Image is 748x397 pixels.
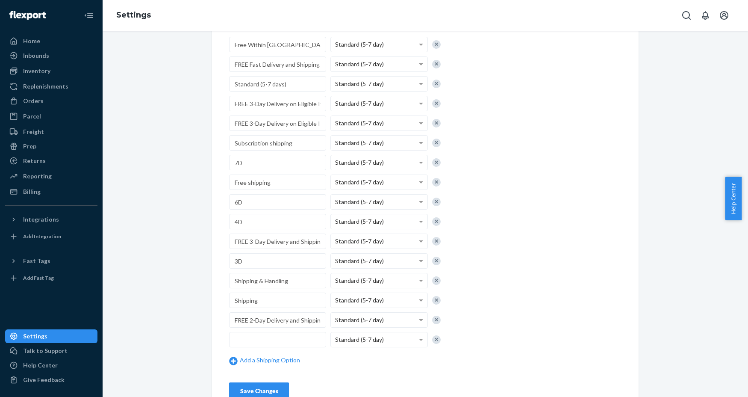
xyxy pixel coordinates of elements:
div: Billing [23,187,41,196]
button: Open account menu [716,7,733,24]
span: Standard (5-7 day) [335,178,384,186]
div: Reporting [23,172,52,181]
a: Inventory [5,64,97,78]
img: Flexport logo [9,11,46,20]
a: Add Fast Tag [5,271,97,285]
a: Inbounds [5,49,97,62]
a: Settings [5,329,97,343]
a: Replenishments [5,80,97,93]
span: Standard (5-7 day) [335,237,384,245]
div: Help Center [23,361,58,370]
a: Help Center [5,358,97,372]
div: Inbounds [23,51,49,60]
span: Standard (5-7 day) [335,257,384,264]
div: Returns [23,157,46,165]
div: Replenishments [23,82,68,91]
div: Inventory [23,67,50,75]
a: Orders [5,94,97,108]
div: Talk to Support [23,347,68,355]
span: Standard (5-7 day) [335,100,384,107]
span: Standard (5-7 day) [335,159,384,166]
a: Home [5,34,97,48]
a: Settings [116,10,151,20]
span: Standard (5-7 day) [335,119,384,127]
span: Standard (5-7 day) [335,277,384,284]
ol: breadcrumbs [109,3,158,28]
div: Freight [23,127,44,136]
div: Home [23,37,40,45]
div: Save Changes [236,387,282,395]
button: Give Feedback [5,373,97,387]
button: Integrations [5,213,97,226]
span: Standard (5-7 day) [335,218,384,225]
a: Prep [5,139,97,153]
a: Reporting [5,169,97,183]
span: Standard (5-7 day) [335,336,384,343]
button: Help Center [725,177,742,220]
span: Standard (5-7 day) [335,60,384,68]
a: Billing [5,185,97,198]
div: Settings [23,332,47,341]
button: Fast Tags [5,254,97,268]
span: Standard (5-7 day) [335,316,384,323]
div: Integrations [23,215,59,224]
div: Parcel [23,112,41,121]
span: Standard (5-7 day) [335,296,384,304]
button: Open Search Box [678,7,695,24]
span: Standard (5-7 day) [335,139,384,146]
a: Freight [5,125,97,139]
span: Standard (5-7 day) [335,80,384,87]
a: Add a Shipping Option [229,356,326,365]
div: Give Feedback [23,376,65,384]
div: Prep [23,142,36,151]
a: Add Integration [5,230,97,243]
span: Standard (5-7 day) [335,41,384,48]
a: Parcel [5,110,97,123]
span: Standard (5-7 day) [335,198,384,205]
button: Close Navigation [80,7,97,24]
button: Open notifications [697,7,714,24]
div: Add Integration [23,233,61,240]
div: Fast Tags [23,257,50,265]
a: Returns [5,154,97,168]
div: Add Fast Tag [23,274,54,281]
div: Orders [23,97,44,105]
a: Talk to Support [5,344,97,358]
